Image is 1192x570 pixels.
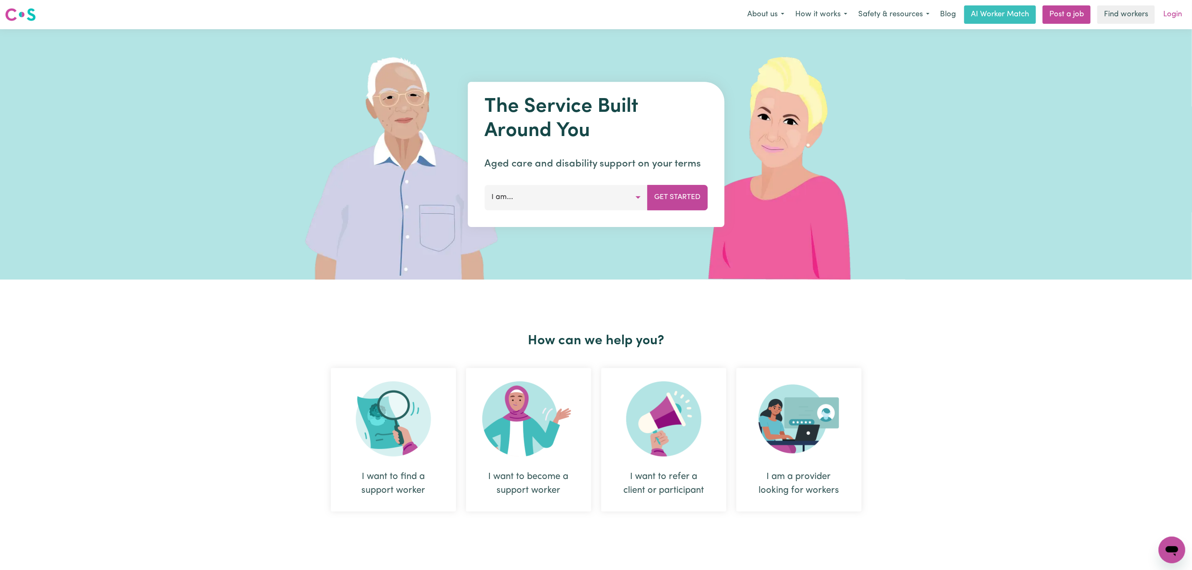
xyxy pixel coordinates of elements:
[1043,5,1091,24] a: Post a job
[484,156,708,172] p: Aged care and disability support on your terms
[935,5,961,24] a: Blog
[5,5,36,24] a: Careseekers logo
[621,470,706,497] div: I want to refer a client or participant
[853,6,935,23] button: Safety & resources
[482,381,575,457] img: Become Worker
[964,5,1036,24] a: AI Worker Match
[736,368,862,512] div: I am a provider looking for workers
[5,7,36,22] img: Careseekers logo
[351,470,436,497] div: I want to find a support worker
[626,381,701,457] img: Refer
[647,185,708,210] button: Get Started
[356,381,431,457] img: Search
[466,368,591,512] div: I want to become a support worker
[484,185,648,210] button: I am...
[790,6,853,23] button: How it works
[1159,537,1185,563] iframe: Button to launch messaging window, conversation in progress
[484,95,708,143] h1: The Service Built Around You
[486,470,571,497] div: I want to become a support worker
[742,6,790,23] button: About us
[759,381,839,457] img: Provider
[326,333,867,349] h2: How can we help you?
[756,470,842,497] div: I am a provider looking for workers
[331,368,456,512] div: I want to find a support worker
[1158,5,1187,24] a: Login
[601,368,726,512] div: I want to refer a client or participant
[1097,5,1155,24] a: Find workers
